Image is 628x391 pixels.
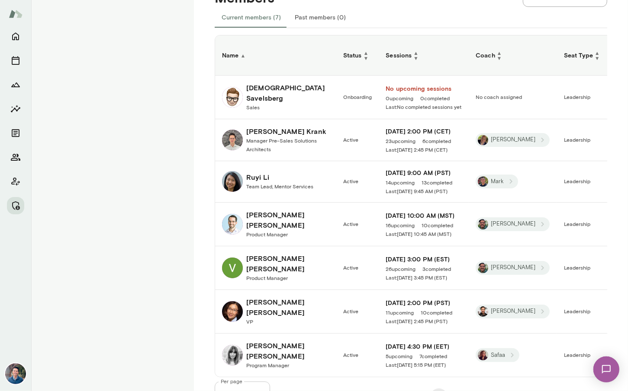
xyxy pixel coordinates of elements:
a: 14upcoming [386,179,415,186]
span: 0 completed [420,95,450,102]
button: Manage [7,197,24,214]
span: Manager Pre-Sales Solutions Architects [246,137,317,152]
a: Last:[DATE] 10:45 AM (MST) [386,230,462,237]
span: ▲ [240,52,245,58]
img: Mento [9,6,23,22]
span: Leadership [564,308,590,314]
span: Sales [246,104,260,110]
img: Varnit Grewal [222,257,243,278]
button: Client app [7,173,24,190]
span: Active [343,264,358,270]
a: 11upcoming [386,309,414,316]
span: Last: [DATE] 2:45 PM (CET) [386,146,448,153]
a: 0upcoming [386,95,413,102]
span: Active [343,352,358,358]
div: David McPherson[PERSON_NAME] [476,133,550,147]
a: [DATE] 3:00 PM (EST) [386,255,462,264]
a: [DATE] 9:00 AM (PST) [386,168,462,177]
span: Active [343,178,358,184]
h6: Ruyi Li [246,172,313,182]
span: 3 completed [422,265,451,272]
a: Vicky Xiao[PERSON_NAME] [PERSON_NAME]VP [222,297,329,326]
span: Active [343,221,358,227]
a: 6completed [422,137,451,144]
span: Leadership [564,264,590,270]
span: ▲ [364,50,369,55]
span: Safaa [486,351,510,359]
a: Last:[DATE] 2:45 PM (PST) [386,318,462,324]
span: [PERSON_NAME] [486,220,541,228]
span: Last: [DATE] 3:45 PM (EST) [386,274,447,281]
a: Last:No completed sessions yet [386,103,462,110]
span: Leadership [564,94,590,100]
a: 26upcoming [386,265,415,272]
span: ▲ [413,50,419,55]
a: 23upcoming [386,137,415,144]
a: 16upcoming [386,222,415,229]
h6: Status [343,50,372,60]
span: 6 completed [422,137,451,144]
h6: [PERSON_NAME] Krank [246,126,329,137]
img: Vicky Xiao [222,301,243,322]
a: Varnit Grewal[PERSON_NAME] [PERSON_NAME]Product Manager [222,253,329,283]
span: ▲ [497,50,502,55]
span: 10 completed [422,222,453,229]
span: Onboarding [343,94,372,100]
button: Sessions [7,52,24,69]
span: Last: No completed sessions yet [386,103,461,110]
img: David McPherson [478,135,488,145]
img: Alex Yu [5,363,26,384]
a: [DATE] 4:30 PM (EET) [386,342,462,351]
a: Ruyi LiRuyi LiTeam Lead, Mentor Services [222,171,329,192]
img: Yasmine Nassar [222,345,243,366]
h6: [DEMOGRAPHIC_DATA] Savelsberg [246,83,329,103]
a: 13completed [422,179,452,186]
a: No upcoming sessions [386,84,462,93]
span: Program Manager [246,362,289,368]
button: Home [7,28,24,45]
span: No coach assigned [476,94,522,100]
a: Yasmine Nassar[PERSON_NAME] [PERSON_NAME]Program Manager [222,340,329,370]
button: Documents [7,124,24,142]
a: [DATE] 2:00 PM (PST) [386,299,462,307]
img: Albert Villarde [478,306,488,317]
h6: Coach [476,50,550,60]
a: 3completed [422,265,451,272]
h6: [PERSON_NAME] [PERSON_NAME] [246,340,329,361]
span: ▼ [413,55,419,60]
span: Last: [DATE] 5:15 PM (EET) [386,361,446,368]
a: 7completed [419,353,447,359]
button: Current members (7) [215,7,288,28]
span: Last: [DATE] 9:45 AM (PST) [386,188,448,194]
span: Active [343,137,358,143]
div: Mike Valdez Landeros[PERSON_NAME] [476,217,550,231]
a: 10completed [422,222,453,229]
a: [DATE] 2:00 PM (CET) [386,127,462,136]
span: ▲ [595,50,600,55]
button: Past members (0) [288,7,353,28]
img: Christian Savelsberg [222,87,243,108]
a: Christian Savelsberg[DEMOGRAPHIC_DATA] SavelsbergSales [222,83,329,112]
span: 23 upcoming [386,137,415,144]
span: 13 completed [422,179,452,186]
span: ▼ [497,55,502,60]
button: Members [7,149,24,166]
a: [DATE] 10:00 AM (MST) [386,211,462,220]
img: Philipp Krank [222,130,243,150]
span: Leadership [564,221,590,227]
img: Sam Rittenberg [222,214,243,235]
a: Last:[DATE] 5:15 PM (EET) [386,361,462,368]
span: 10 completed [421,309,452,316]
span: 0 upcoming [386,95,413,102]
a: Philipp Krank[PERSON_NAME] KrankManager Pre-Sales Solutions Architects [222,126,329,154]
a: Last:[DATE] 3:45 PM (EST) [386,274,462,281]
span: 26 upcoming [386,265,415,272]
img: Mike Valdez Landeros [478,219,488,229]
h6: Name [222,51,329,60]
span: Product Manager [246,275,288,281]
span: 5 upcoming [386,353,412,359]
